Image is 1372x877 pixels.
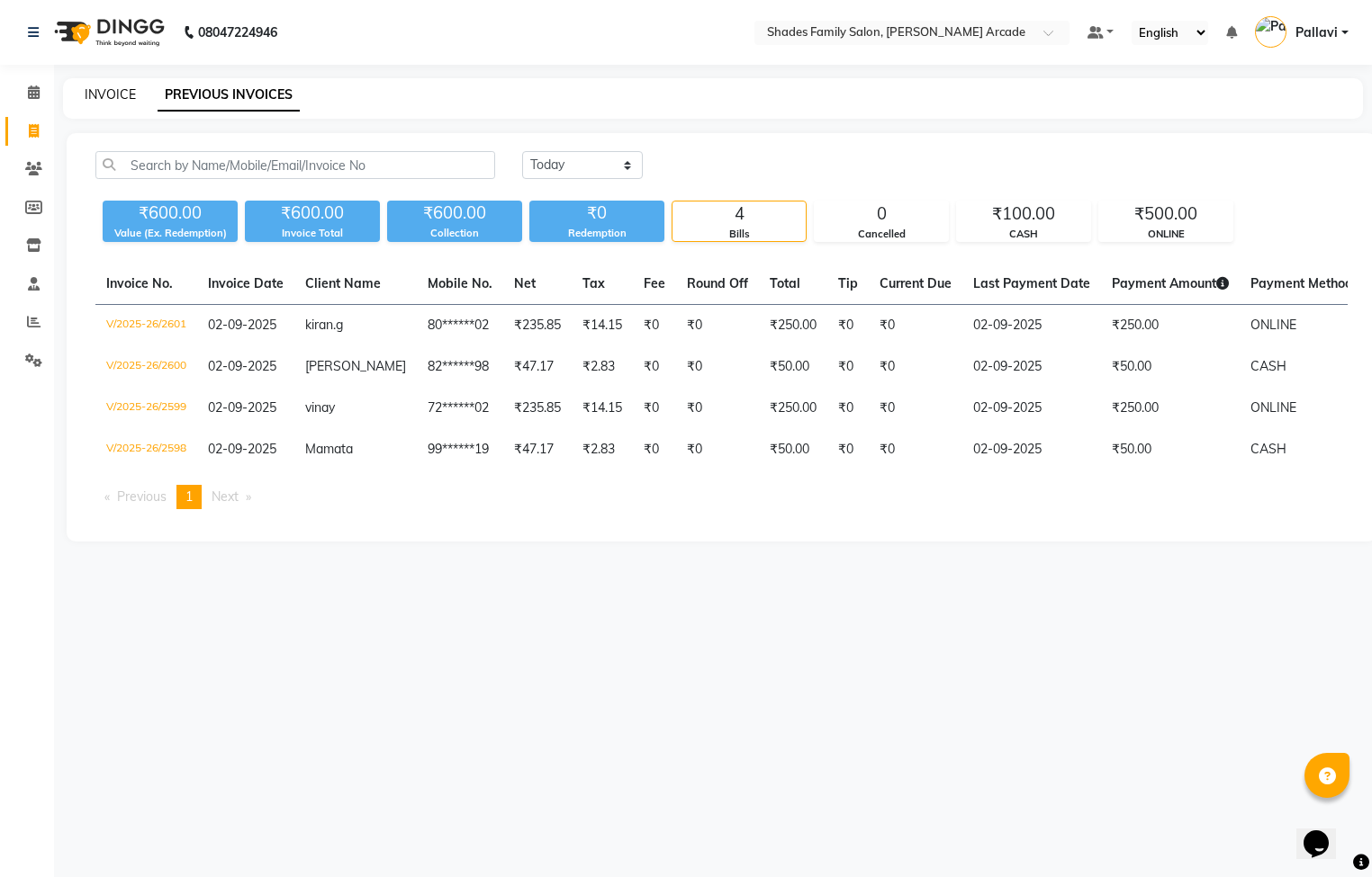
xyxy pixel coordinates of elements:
td: V/2025-26/2598 [95,429,197,470]
td: ₹250.00 [759,305,827,347]
td: ₹0 [676,429,759,470]
td: ₹0 [633,429,676,470]
div: ₹600.00 [245,201,380,226]
td: ₹0 [633,346,676,388]
span: Pallavi [1295,23,1338,42]
span: Mamata [305,441,353,457]
td: 02-09-2025 [962,305,1101,347]
td: ₹0 [676,388,759,429]
td: ₹2.83 [572,429,633,470]
td: ₹0 [676,305,759,347]
span: Next [212,488,239,505]
td: ₹250.00 [1101,388,1240,429]
td: ₹0 [869,346,962,388]
span: Payment Methods [1250,275,1372,291]
td: ₹0 [869,429,962,470]
nav: Pagination [95,485,1348,509]
img: Pallavi [1255,16,1286,48]
div: Redemption [529,226,664,241]
b: 08047224946 [198,7,277,58]
span: ONLINE [1250,317,1296,333]
div: CASH [957,227,1090,242]
div: ONLINE [1099,227,1232,242]
span: vinay [305,399,335,416]
span: 02-09-2025 [208,358,276,374]
td: ₹14.15 [572,388,633,429]
span: CASH [1250,358,1286,374]
span: Invoice No. [106,275,173,291]
span: Total [770,275,800,291]
span: 02-09-2025 [208,317,276,333]
span: Round Off [687,275,748,291]
td: ₹50.00 [759,346,827,388]
span: kiran.g [305,317,343,333]
span: Tax [582,275,605,291]
div: Collection [387,226,522,241]
td: ₹0 [827,346,869,388]
span: Client Name [305,275,381,291]
span: Payment Amount [1112,275,1229,291]
span: 02-09-2025 [208,399,276,416]
div: ₹600.00 [387,201,522,226]
td: V/2025-26/2599 [95,388,197,429]
td: ₹250.00 [1101,305,1240,347]
td: ₹0 [869,305,962,347]
td: 02-09-2025 [962,429,1101,470]
iframe: chat widget [1296,805,1354,859]
div: ₹600.00 [103,201,238,226]
span: 1 [185,488,193,505]
td: ₹50.00 [759,429,827,470]
input: Search by Name/Mobile/Email/Invoice No [95,151,495,179]
div: Invoice Total [245,226,380,241]
td: ₹0 [633,388,676,429]
td: ₹14.15 [572,305,633,347]
td: ₹0 [869,388,962,429]
span: Previous [117,488,167,505]
div: 4 [672,201,806,227]
div: ₹100.00 [957,201,1090,227]
span: Last Payment Date [973,275,1090,291]
span: Current Due [880,275,952,291]
td: ₹0 [676,346,759,388]
td: V/2025-26/2601 [95,305,197,347]
div: Value (Ex. Redemption) [103,226,238,241]
td: ₹50.00 [1101,346,1240,388]
div: ₹0 [529,201,664,226]
td: ₹235.85 [503,388,572,429]
td: ₹0 [827,305,869,347]
td: ₹0 [827,388,869,429]
td: ₹0 [827,429,869,470]
span: CASH [1250,441,1286,457]
span: ONLINE [1250,399,1296,416]
td: ₹250.00 [759,388,827,429]
td: 02-09-2025 [962,346,1101,388]
div: ₹500.00 [1099,201,1232,227]
td: ₹2.83 [572,346,633,388]
td: ₹47.17 [503,429,572,470]
img: logo [46,7,169,58]
span: 02-09-2025 [208,441,276,457]
div: 0 [815,201,948,227]
span: Invoice Date [208,275,284,291]
div: Bills [672,227,806,242]
td: V/2025-26/2600 [95,346,197,388]
div: Cancelled [815,227,948,242]
a: PREVIOUS INVOICES [158,79,300,112]
span: Net [514,275,536,291]
a: INVOICE [85,86,136,103]
span: Fee [644,275,665,291]
span: [PERSON_NAME] [305,358,406,374]
td: ₹235.85 [503,305,572,347]
td: ₹50.00 [1101,429,1240,470]
td: ₹0 [633,305,676,347]
span: Mobile No. [428,275,492,291]
td: 02-09-2025 [962,388,1101,429]
td: ₹47.17 [503,346,572,388]
span: Tip [838,275,858,291]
